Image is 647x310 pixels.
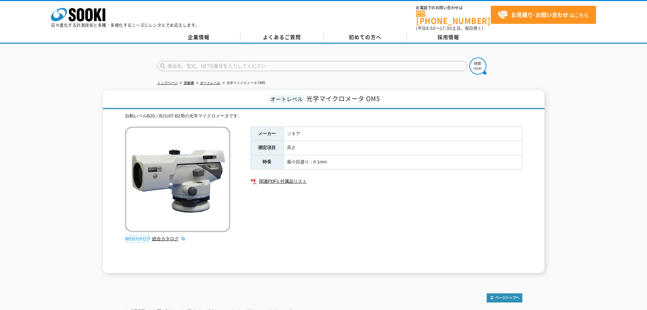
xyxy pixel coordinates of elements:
[125,127,230,232] img: 光学マイクロメータ OM5
[184,81,194,85] a: 測量機
[269,95,305,103] span: オートレベル
[511,11,568,19] strong: お見積り･お問い合わせ
[416,6,491,10] span: お電話でのお問い合わせは
[407,32,490,43] a: 採用情報
[125,235,150,242] img: webカタログ
[157,61,467,71] input: 商品名、型式、NETIS番号を入力してください
[416,25,483,31] span: (平日 ～ 土日、祝日除く)
[157,32,240,43] a: 企業情報
[491,6,596,24] a: お見積り･お問い合わせはこちら
[251,155,283,169] th: 特長
[416,11,491,25] a: [PHONE_NUMBER]
[498,10,589,20] span: はこちら
[251,127,283,141] th: メーカー
[469,58,486,75] img: btn_search.png
[51,23,200,27] p: 日々進化する計測技術と多種・多様化するニーズにレンタルでお応えします。
[349,33,381,41] span: 初めての方へ
[125,113,522,120] div: 自動レベルB20／B21/AT-B2用の光学マイクロメータです。
[157,81,178,85] a: トップページ
[306,94,380,103] span: 光学マイクロメータ OM5
[152,236,185,241] a: 総合カタログ
[200,81,220,85] a: オートレベル
[251,141,283,155] th: 測定項目
[440,25,452,31] span: 17:30
[426,25,436,31] span: 8:50
[251,177,522,186] a: 関連PDF1 付属品リスト
[283,155,522,169] td: 最小目盛り：0.1mm
[283,127,522,141] td: ソキア
[283,141,522,155] td: 高さ
[221,80,265,87] li: 光学マイクロメータ OM5
[487,293,522,303] img: トップページへ
[240,32,324,43] a: よくあるご質問
[324,32,407,43] a: 初めての方へ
